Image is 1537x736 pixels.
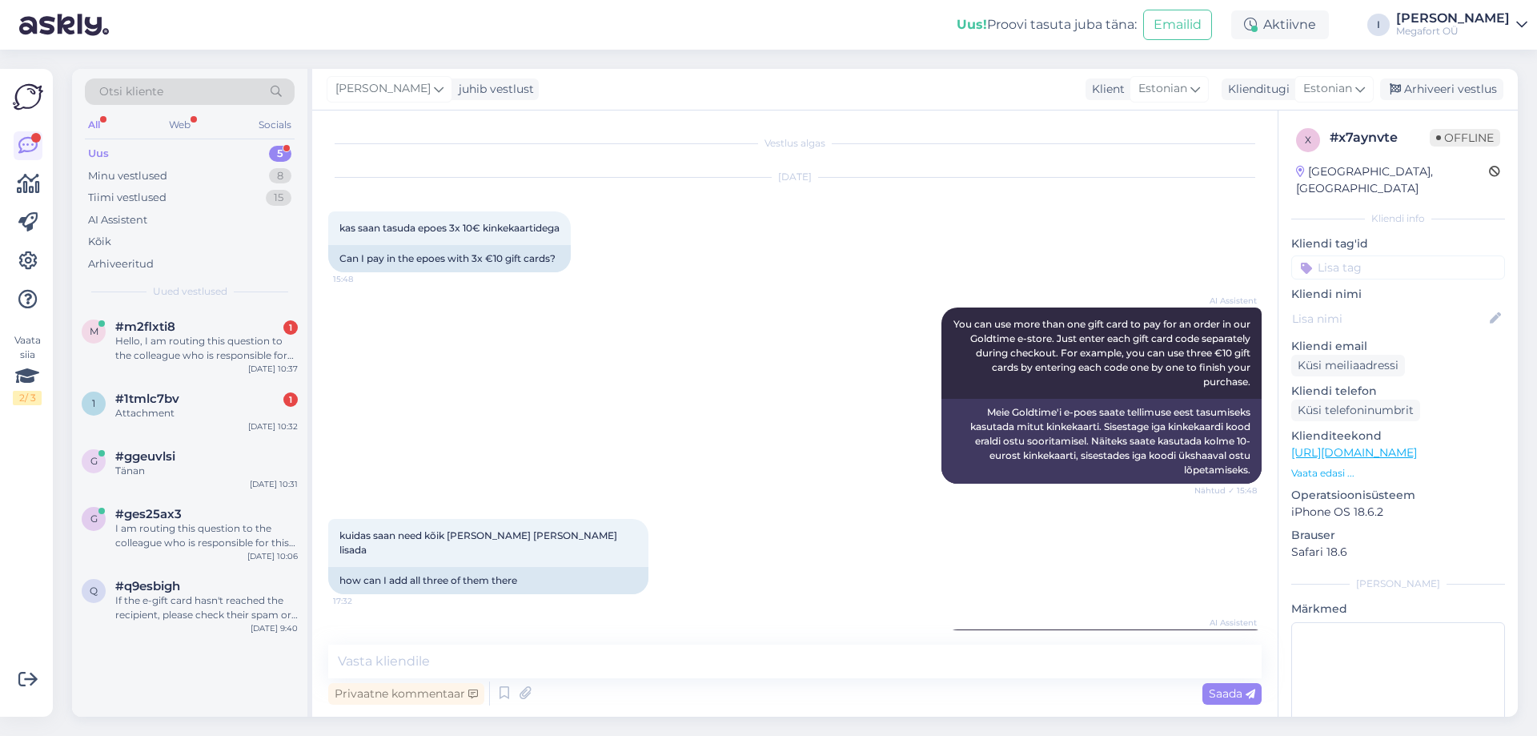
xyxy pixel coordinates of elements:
[1291,355,1405,376] div: Küsi meiliaadressi
[957,17,987,32] b: Uus!
[328,683,484,705] div: Privaatne kommentaar
[328,567,648,594] div: how can I add all three of them there
[115,464,298,478] div: Tänan
[283,392,298,407] div: 1
[153,284,227,299] span: Uued vestlused
[1194,485,1257,497] span: Nähtud ✓ 15:48
[90,585,98,597] span: q
[328,245,571,272] div: Can I pay in the epoes with 3x €10 gift cards?
[115,320,175,334] span: #m2flxti8
[115,334,298,363] div: Hello, I am routing this question to the colleague who is responsible for this topic. The reply m...
[248,363,298,375] div: [DATE] 10:37
[88,234,111,250] div: Kõik
[452,81,534,98] div: juhib vestlust
[88,256,154,272] div: Arhiveeritud
[1305,134,1311,146] span: x
[166,115,194,135] div: Web
[1291,286,1505,303] p: Kliendi nimi
[328,136,1262,151] div: Vestlus algas
[1396,12,1527,38] a: [PERSON_NAME]Megafort OÜ
[1291,445,1417,460] a: [URL][DOMAIN_NAME]
[1291,383,1505,400] p: Kliendi telefon
[247,550,298,562] div: [DATE] 10:06
[1303,80,1352,98] span: Estonian
[90,513,98,525] span: g
[1430,129,1500,147] span: Offline
[1396,25,1510,38] div: Megafort OÜ
[1209,686,1255,701] span: Saada
[1138,80,1187,98] span: Estonian
[88,146,109,162] div: Uus
[13,82,43,112] img: Askly Logo
[1231,10,1329,39] div: Aktiivne
[90,325,98,337] span: m
[115,406,298,420] div: Attachment
[99,83,163,100] span: Otsi kliente
[85,115,103,135] div: All
[1296,163,1489,197] div: [GEOGRAPHIC_DATA], [GEOGRAPHIC_DATA]
[283,320,298,335] div: 1
[1222,81,1290,98] div: Klienditugi
[328,170,1262,184] div: [DATE]
[1291,577,1505,591] div: [PERSON_NAME]
[13,333,42,405] div: Vaata siia
[88,190,167,206] div: Tiimi vestlused
[957,15,1137,34] div: Proovi tasuta juba täna:
[115,593,298,622] div: If the e-gift card hasn't reached the recipient, please check their spam or junk folder. If it's ...
[1086,81,1125,98] div: Klient
[269,168,291,184] div: 8
[1291,235,1505,252] p: Kliendi tag'id
[953,318,1253,388] span: You can use more than one gift card to pay for an order in our Goldtime e-store. Just enter each ...
[1291,211,1505,226] div: Kliendi info
[1291,428,1505,444] p: Klienditeekond
[1291,601,1505,617] p: Märkmed
[1291,504,1505,521] p: iPhone OS 18.6.2
[248,420,298,432] div: [DATE] 10:32
[1291,487,1505,504] p: Operatsioonisüsteem
[115,507,182,521] span: #ges25ax3
[115,579,180,593] span: #q9esbigh
[333,273,393,285] span: 15:48
[339,222,560,234] span: kas saan tasuda epoes 3x 10€ kinkekaartidega
[115,392,179,406] span: #1tmlc7bv
[1291,466,1505,481] p: Vaata edasi ...
[941,399,1262,484] div: Meie Goldtime'i e-poes saate tellimuse eest tasumiseks kasutada mitut kinkekaarti. Sisestage iga ...
[115,521,298,550] div: I am routing this question to the colleague who is responsible for this topic. The reply might ta...
[269,146,291,162] div: 5
[1380,78,1503,100] div: Arhiveeri vestlus
[250,478,298,490] div: [DATE] 10:31
[1291,255,1505,280] input: Lisa tag
[1291,527,1505,544] p: Brauser
[88,168,167,184] div: Minu vestlused
[1197,617,1257,629] span: AI Assistent
[115,449,175,464] span: #ggeuvlsi
[266,190,291,206] div: 15
[251,622,298,634] div: [DATE] 9:40
[92,397,95,409] span: 1
[1367,14,1390,36] div: I
[90,455,98,467] span: g
[1291,338,1505,355] p: Kliendi email
[13,391,42,405] div: 2 / 3
[1292,310,1487,328] input: Lisa nimi
[1291,400,1420,421] div: Küsi telefoninumbrit
[1330,128,1430,147] div: # x7aynvte
[333,595,393,607] span: 17:32
[1291,544,1505,561] p: Safari 18.6
[1396,12,1510,25] div: [PERSON_NAME]
[88,212,147,228] div: AI Assistent
[1143,10,1212,40] button: Emailid
[339,529,620,556] span: kuidas saan need kõik [PERSON_NAME] [PERSON_NAME] lisada
[255,115,295,135] div: Socials
[335,80,431,98] span: [PERSON_NAME]
[1197,295,1257,307] span: AI Assistent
